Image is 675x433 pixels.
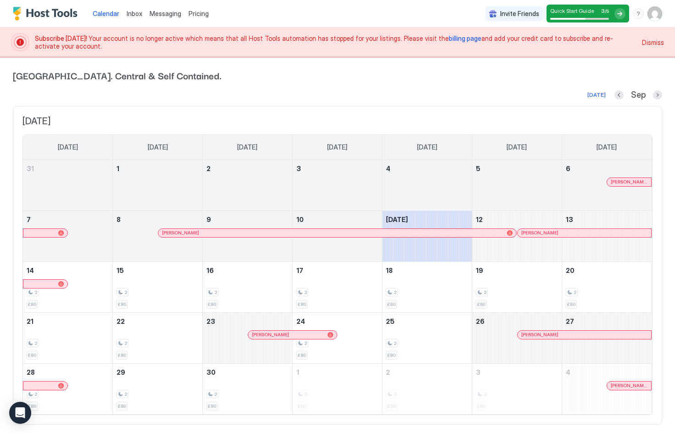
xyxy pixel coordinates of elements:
a: August 31, 2025 [23,160,112,177]
span: 5 [476,165,480,172]
td: September 13, 2025 [562,211,652,261]
span: / 5 [605,8,609,14]
span: 26 [476,317,485,325]
span: Inbox [127,10,142,17]
span: 22 [117,317,125,325]
div: [DATE] [587,91,606,99]
span: £80 [28,403,36,409]
span: £80 [118,403,126,409]
div: [PERSON_NAME] [162,230,513,236]
a: September 21, 2025 [23,313,112,330]
a: Messaging [150,9,181,18]
td: September 30, 2025 [202,363,292,414]
span: 2 [304,340,307,346]
a: September 20, 2025 [562,262,652,279]
td: September 20, 2025 [562,261,652,312]
span: 28 [27,368,35,376]
a: September 8, 2025 [113,211,202,228]
span: £80 [118,352,126,358]
td: September 7, 2025 [23,211,113,261]
span: £80 [387,301,396,307]
td: September 9, 2025 [202,211,292,261]
span: 7 [27,216,31,223]
span: [PERSON_NAME] [611,179,647,185]
button: Previous month [614,90,624,100]
td: September 21, 2025 [23,312,113,363]
span: £80 [298,301,306,307]
span: [GEOGRAPHIC_DATA]. Central & Self Contained. [13,68,662,82]
span: £80 [477,301,485,307]
span: [PERSON_NAME] [162,230,199,236]
span: £80 [118,301,126,307]
a: billing page [449,34,481,42]
td: September 4, 2025 [382,160,472,211]
span: Sep [631,90,646,100]
span: Subscribe [DATE]! [35,34,89,42]
span: Quick Start Guide [550,7,594,14]
span: 31 [27,165,34,172]
span: 2 [574,289,576,295]
a: Wednesday [318,135,357,160]
a: September 5, 2025 [472,160,562,177]
td: September 17, 2025 [292,261,382,312]
span: 2 [214,391,217,397]
span: 4 [386,165,390,172]
button: [DATE] [586,89,607,100]
a: Monday [139,135,177,160]
td: August 31, 2025 [23,160,113,211]
span: 25 [386,317,395,325]
td: September 5, 2025 [472,160,562,211]
span: 12 [476,216,483,223]
a: September 4, 2025 [382,160,472,177]
span: 23 [206,317,215,325]
td: September 1, 2025 [113,160,203,211]
a: September 2, 2025 [203,160,292,177]
span: Calendar [93,10,119,17]
div: User profile [647,6,662,21]
a: September 11, 2025 [382,211,472,228]
a: October 2, 2025 [382,364,472,381]
td: September 6, 2025 [562,160,652,211]
a: October 4, 2025 [562,364,652,381]
span: 1 [296,368,299,376]
td: September 12, 2025 [472,211,562,261]
a: September 9, 2025 [203,211,292,228]
td: September 3, 2025 [292,160,382,211]
span: Messaging [150,10,181,17]
span: 2 [124,340,127,346]
td: September 2, 2025 [202,160,292,211]
a: September 30, 2025 [203,364,292,381]
a: September 3, 2025 [293,160,382,177]
span: [DATE] [597,143,617,151]
span: 29 [117,368,125,376]
td: September 19, 2025 [472,261,562,312]
span: 27 [566,317,574,325]
span: [PERSON_NAME] [611,383,647,389]
a: Inbox [127,9,142,18]
span: Pricing [189,10,209,18]
td: September 27, 2025 [562,312,652,363]
a: September 12, 2025 [472,211,562,228]
a: Thursday [408,135,446,160]
a: September 24, 2025 [293,313,382,330]
a: September 25, 2025 [382,313,472,330]
td: September 26, 2025 [472,312,562,363]
span: £80 [28,352,36,358]
span: 2 [34,391,37,397]
span: [DATE] [58,143,78,151]
span: 6 [566,165,570,172]
td: October 4, 2025 [562,363,652,414]
span: 2 [124,391,127,397]
a: Saturday [587,135,626,160]
td: September 8, 2025 [113,211,203,261]
td: September 14, 2025 [23,261,113,312]
span: 3 [601,7,605,14]
span: 3 [476,368,480,376]
a: September 6, 2025 [562,160,652,177]
td: September 23, 2025 [202,312,292,363]
span: 19 [476,266,483,274]
a: September 22, 2025 [113,313,202,330]
span: £80 [208,301,216,307]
